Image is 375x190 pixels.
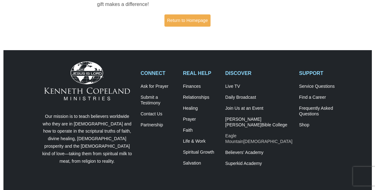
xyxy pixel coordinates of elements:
a: Finances [183,84,219,89]
a: [PERSON_NAME] [PERSON_NAME]Bible College [225,117,292,128]
a: Find a Career [299,95,335,100]
a: Contact Us [141,111,176,117]
span: Bible College [261,122,287,127]
h2: DISCOVER [225,70,292,76]
a: Faith [183,128,219,133]
img: Kenneth Copeland Ministries [44,61,130,100]
a: Frequently AskedQuestions [299,106,335,117]
a: Spiritual Growth [183,150,219,155]
a: Life & Work [183,139,219,144]
h2: CONNECT [141,70,176,76]
a: Service Questions [299,84,335,89]
p: Our mission is to teach believers worldwide who they are in [DEMOGRAPHIC_DATA] and how to operate... [41,113,133,165]
h2: SUPPORT [299,70,335,76]
a: Prayer [183,117,219,122]
h2: REAL HELP [183,70,219,76]
a: Return to Homepage [164,14,211,27]
a: Superkid Academy [225,161,292,166]
a: Partnership [141,122,176,128]
span: [DEMOGRAPHIC_DATA] [243,139,292,144]
a: Salvation [183,161,219,166]
a: Ask for Prayer [141,84,176,89]
a: Shop [299,122,335,128]
a: Daily Broadcast [225,95,292,100]
a: Eagle Mountain[DEMOGRAPHIC_DATA] [225,133,292,145]
a: Join Us at an Event [225,106,292,111]
a: Live TV [225,84,292,89]
a: Believers’ Academy [225,150,292,156]
a: Healing [183,106,219,111]
a: Relationships [183,95,219,100]
a: Submit a Testimony [141,95,176,106]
